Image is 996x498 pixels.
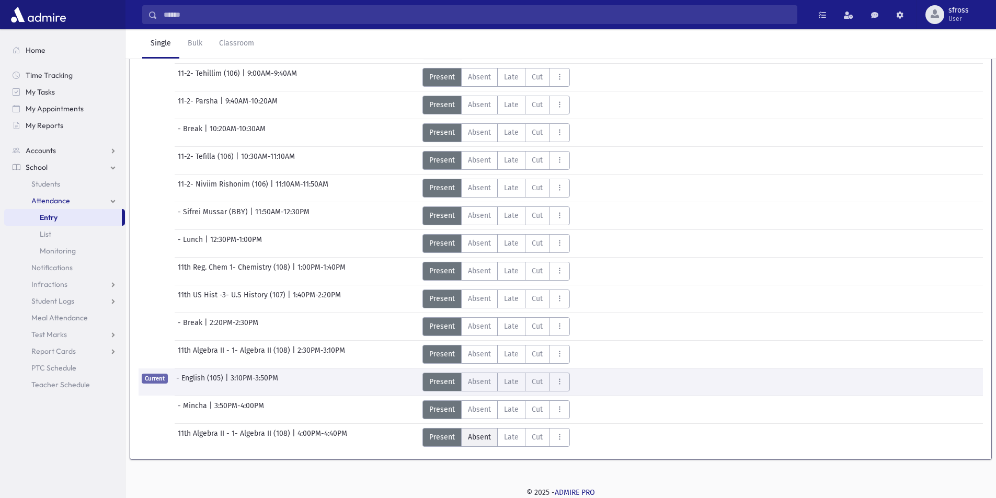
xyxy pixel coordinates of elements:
span: Late [504,127,519,138]
span: Absent [468,349,491,360]
span: Absent [468,210,491,221]
span: 1:40PM-2:20PM [293,289,341,308]
span: 2:30PM-3:10PM [297,345,345,364]
div: AttTypes [422,68,570,87]
span: - English (105) [176,373,225,391]
span: 3:10PM-3:50PM [231,373,278,391]
span: | [242,68,247,87]
span: Present [429,155,455,166]
a: My Tasks [4,84,125,100]
span: | [292,262,297,281]
span: | [205,234,210,253]
a: My Appointments [4,100,125,117]
span: My Reports [26,121,63,130]
a: Classroom [211,29,262,59]
span: Current [142,374,168,384]
a: Single [142,29,179,59]
a: PTC Schedule [4,360,125,376]
span: Report Cards [31,346,76,356]
span: 11:50AM-12:30PM [255,206,310,225]
span: Students [31,179,60,189]
span: Late [504,238,519,249]
span: Late [504,155,519,166]
span: PTC Schedule [31,363,76,373]
span: Present [429,404,455,415]
span: Present [429,265,455,276]
span: Late [504,404,519,415]
span: 10:30AM-11:10AM [241,151,295,170]
span: Late [504,99,519,110]
span: 11-2- Tehillim (106) [178,68,242,87]
span: Cut [532,349,543,360]
span: Monitoring [40,246,76,256]
span: Cut [532,293,543,304]
span: | [292,345,297,364]
span: Entry [40,213,58,222]
span: Infractions [31,280,67,289]
span: Absent [468,155,491,166]
a: Entry [4,209,122,226]
span: Cut [532,182,543,193]
span: Late [504,321,519,332]
span: Late [504,182,519,193]
span: | [204,123,210,142]
a: Attendance [4,192,125,209]
span: Late [504,432,519,443]
span: 11th US Hist -3- U.S History (107) [178,289,288,308]
span: 11:10AM-11:50AM [276,179,328,198]
div: AttTypes [422,345,570,364]
a: Report Cards [4,343,125,360]
div: © 2025 - [142,487,979,498]
div: AttTypes [422,428,570,447]
span: 9:00AM-9:40AM [247,68,297,87]
input: Search [157,5,797,24]
span: Cut [532,72,543,83]
span: sfross [948,6,969,15]
span: Late [504,72,519,83]
span: Late [504,349,519,360]
span: Absent [468,321,491,332]
span: Notifications [31,263,73,272]
span: Absent [468,72,491,83]
span: My Tasks [26,87,55,97]
div: AttTypes [422,151,570,170]
span: - Break [178,317,204,336]
span: Cut [532,265,543,276]
span: Time Tracking [26,71,73,80]
span: | [250,206,255,225]
a: Home [4,42,125,59]
span: 9:40AM-10:20AM [225,96,278,114]
span: Present [429,321,455,332]
span: 12:30PM-1:00PM [210,234,262,253]
span: - Break [178,123,204,142]
a: Notifications [4,259,125,276]
span: | [292,428,297,447]
div: AttTypes [422,234,570,253]
a: List [4,226,125,242]
span: | [220,96,225,114]
div: AttTypes [422,179,570,198]
span: Absent [468,182,491,193]
span: Present [429,99,455,110]
span: 1:00PM-1:40PM [297,262,346,281]
span: | [270,179,276,198]
a: My Reports [4,117,125,134]
div: AttTypes [422,123,570,142]
span: User [948,15,969,23]
span: Cut [532,99,543,110]
a: Infractions [4,276,125,293]
div: AttTypes [422,262,570,281]
span: 10:20AM-10:30AM [210,123,266,142]
a: Accounts [4,142,125,159]
span: Absent [468,127,491,138]
span: 4:00PM-4:40PM [297,428,347,447]
span: 3:50PM-4:00PM [214,400,264,419]
a: Students [4,176,125,192]
span: Student Logs [31,296,74,306]
span: Late [504,265,519,276]
span: Teacher Schedule [31,380,90,389]
span: Late [504,210,519,221]
span: Absent [468,376,491,387]
span: Absent [468,238,491,249]
span: 11-2- Tefilla (106) [178,151,236,170]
